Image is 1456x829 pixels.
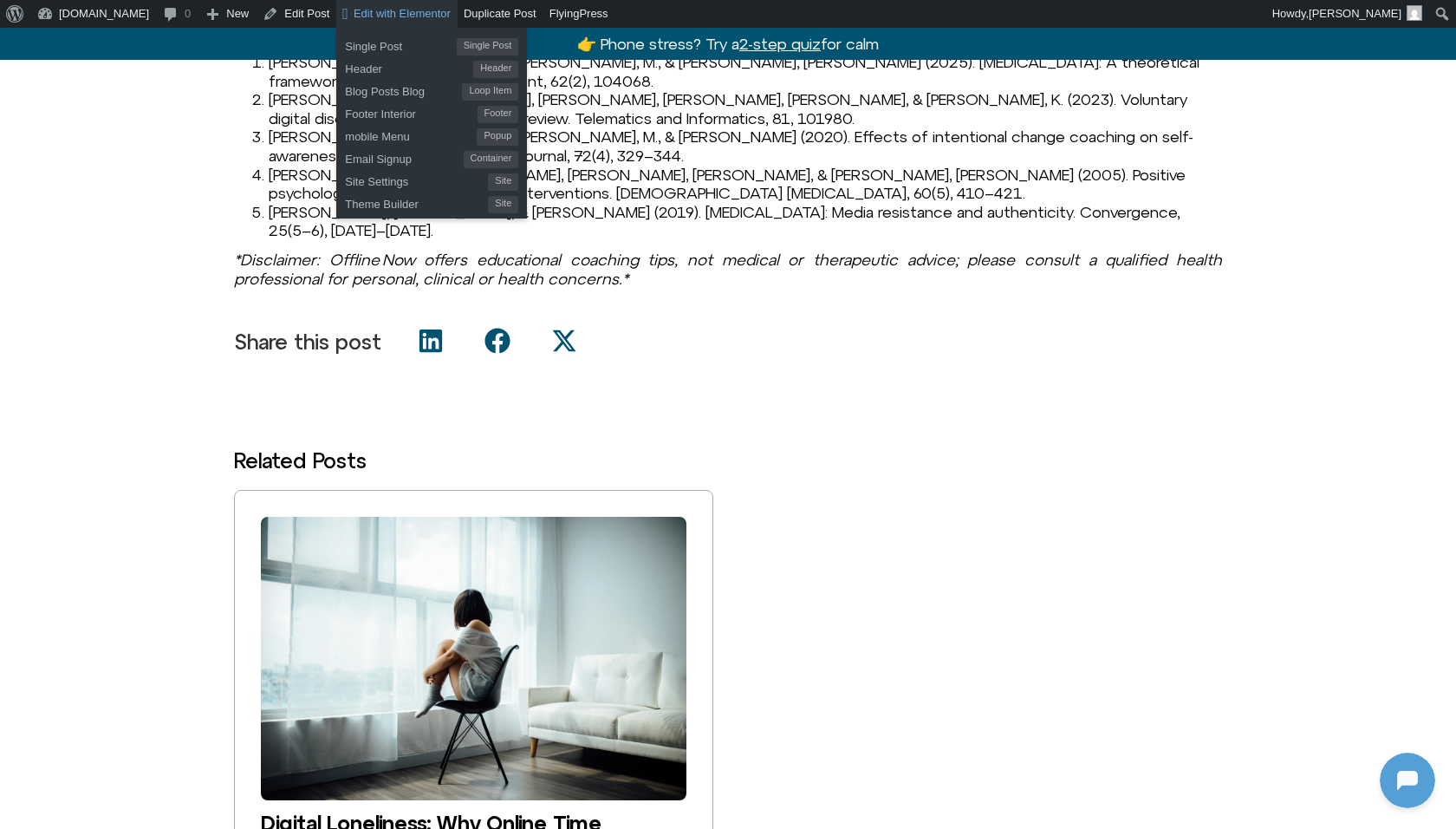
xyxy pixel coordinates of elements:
[336,55,527,78] a: HeaderHeader
[345,33,456,55] span: Single Post
[1309,7,1401,20] span: [PERSON_NAME]
[336,101,527,123] a: Footer InteriorFooter
[345,55,473,78] span: Header
[234,251,1222,288] i: *Disclaimer: Offline Now offers educational coaching tips, not medical or therapeutic advice; ple...
[336,33,527,55] a: Single PostSingle Post
[336,191,527,213] a: Theme BuilderSite
[739,35,821,53] u: 2-step quiz
[261,517,686,800] img: image of a person sitting on a chair looking at a window
[462,83,518,101] span: Loop Item
[457,38,519,55] span: Single Post
[354,7,451,20] span: Edit with Elementor
[477,128,518,146] span: Popup
[336,168,527,191] a: Site SettingsSite
[269,90,1222,127] li: [PERSON_NAME]-M., [PERSON_NAME], [PERSON_NAME], [PERSON_NAME], [PERSON_NAME], & [PERSON_NAME], K....
[269,127,1222,165] li: [PERSON_NAME], [PERSON_NAME], [PERSON_NAME], M., & [PERSON_NAME] (2020). Effects of intentional c...
[577,35,879,53] a: 👉 Phone stress? Try a2-step quizfor calm
[234,330,381,353] p: Share this post
[1380,753,1435,808] iframe: Botpress
[234,449,1222,472] h3: Related Posts
[336,78,527,101] a: Blog Posts BlogLoop Item
[488,173,518,191] span: Site
[345,191,488,213] span: Theme Builder
[345,168,488,191] span: Site Settings
[261,517,686,800] a: Digital Loneliness: Why Online Time Harms Real Connections
[464,151,519,168] span: Container
[269,166,1222,203] li: [PERSON_NAME], M. E. P., [PERSON_NAME], [PERSON_NAME], [PERSON_NAME], & [PERSON_NAME], [PERSON_NA...
[269,53,1222,90] li: [PERSON_NAME], [PERSON_NAME], [PERSON_NAME], M., & [PERSON_NAME], [PERSON_NAME] (2025). [MEDICAL_...
[488,196,518,213] span: Site
[336,123,527,146] a: mobile MenuPopup
[532,322,599,360] div: Share on x-twitter
[345,101,477,123] span: Footer Interior
[269,203,1222,240] li: [PERSON_NAME], [PERSON_NAME], & [PERSON_NAME] (2019). [MEDICAL_DATA]: Media resistance and authen...
[336,146,527,168] a: Email SignupContainer
[399,322,465,360] div: Share on linkedin
[345,146,463,168] span: Email Signup
[345,123,477,146] span: mobile Menu
[478,106,519,123] span: Footer
[345,78,462,101] span: Blog Posts Blog
[465,322,532,360] div: Share on facebook
[473,61,518,78] span: Header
